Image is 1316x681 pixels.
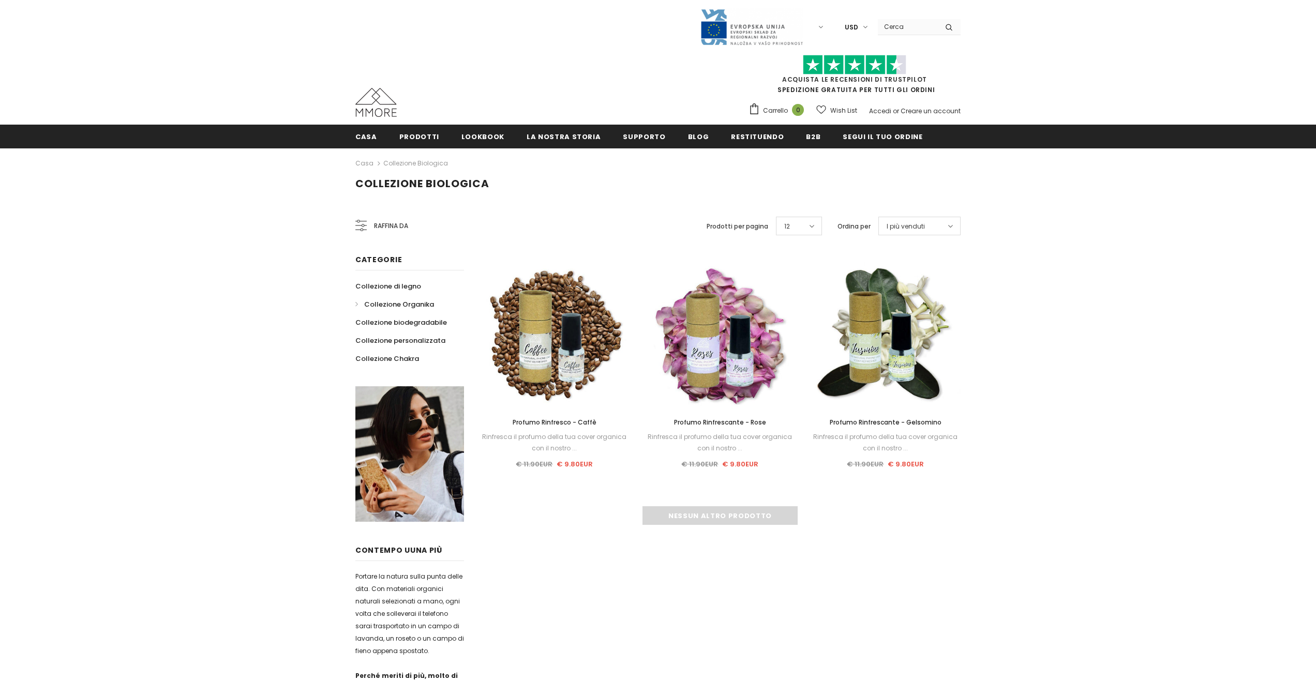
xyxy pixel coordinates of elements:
a: Acquista le recensioni di TrustPilot [782,75,927,84]
a: Profumo Rinfresco - Caffè [480,417,630,428]
a: Collezione personalizzata [355,331,445,350]
a: Accedi [869,107,891,115]
a: Restituendo [731,125,784,148]
span: Carrello [763,105,788,116]
span: Raffina da [374,220,408,232]
input: Search Site [878,19,937,34]
span: Restituendo [731,132,784,142]
span: Profumo Rinfrescante - Rose [674,418,766,427]
span: contempo uUna più [355,545,442,555]
span: or [893,107,899,115]
span: € 9.80EUR [557,459,593,469]
a: Prodotti [399,125,439,148]
a: Segui il tuo ordine [843,125,922,148]
img: Casi MMORE [355,88,397,117]
span: 12 [784,221,790,232]
span: Wish List [830,105,857,116]
a: Wish List [816,101,857,119]
span: Collezione biologica [355,176,489,191]
span: B2B [806,132,820,142]
span: Casa [355,132,377,142]
a: Collezione Organika [355,295,434,313]
span: Collezione Organika [364,299,434,309]
a: Casa [355,125,377,148]
span: Lookbook [461,132,504,142]
div: Rinfresca il profumo della tua cover organica con il nostro ... [480,431,630,454]
span: € 11.90EUR [847,459,884,469]
a: Creare un account [901,107,961,115]
a: B2B [806,125,820,148]
span: Prodotti [399,132,439,142]
a: Collezione di legno [355,277,421,295]
span: SPEDIZIONE GRATUITA PER TUTTI GLI ORDINI [749,59,961,94]
span: Profumo Rinfrescante - Gelsomino [830,418,941,427]
a: Lookbook [461,125,504,148]
a: Collezione biologica [383,159,448,168]
span: Collezione Chakra [355,354,419,364]
a: Collezione Chakra [355,350,419,368]
span: I più venduti [887,221,925,232]
span: USD [845,22,858,33]
span: 0 [792,104,804,116]
a: supporto [623,125,665,148]
span: Blog [688,132,709,142]
span: supporto [623,132,665,142]
span: Profumo Rinfresco - Caffè [513,418,596,427]
a: Blog [688,125,709,148]
span: Segui il tuo ordine [843,132,922,142]
img: Javni Razpis [700,8,803,46]
a: Casa [355,157,373,170]
label: Ordina per [838,221,871,232]
a: Javni Razpis [700,22,803,31]
span: La nostra storia [527,132,601,142]
p: Portare la natura sulla punta delle dita. Con materiali organici naturali selezionati a mano, ogn... [355,570,464,657]
span: € 11.90EUR [516,459,552,469]
label: Prodotti per pagina [707,221,768,232]
span: Collezione di legno [355,281,421,291]
div: Rinfresca il profumo della tua cover organica con il nostro ... [811,431,961,454]
a: Collezione biodegradabile [355,313,447,331]
a: La nostra storia [527,125,601,148]
span: Collezione biodegradabile [355,317,447,327]
img: Fidati di Pilot Stars [803,55,906,75]
a: Profumo Rinfrescante - Rose [645,417,795,428]
span: € 9.80EUR [722,459,758,469]
div: Rinfresca il profumo della tua cover organica con il nostro ... [645,431,795,454]
span: € 9.80EUR [888,459,924,469]
a: Profumo Rinfrescante - Gelsomino [811,417,961,428]
span: € 11.90EUR [681,459,718,469]
a: Carrello 0 [749,103,809,118]
span: Categorie [355,254,402,265]
span: Collezione personalizzata [355,336,445,345]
